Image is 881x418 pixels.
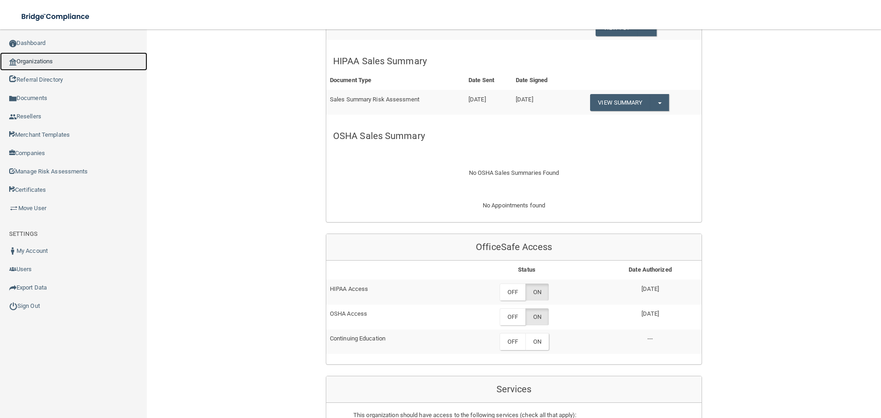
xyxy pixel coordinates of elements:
p: --- [602,333,698,344]
h5: HIPAA Sales Summary [333,56,695,66]
td: OSHA Access [326,305,455,329]
td: Sales Summary Risk Assessment [326,90,465,115]
img: ic_dashboard_dark.d01f4a41.png [9,40,17,47]
th: Date Signed [512,71,568,90]
iframe: Drift Widget Chat Controller [722,353,870,390]
p: [DATE] [602,308,698,319]
td: [DATE] [512,90,568,115]
img: ic_user_dark.df1a06c3.png [9,247,17,255]
th: Date Authorized [599,261,702,279]
div: No OSHA Sales Summaries Found [326,156,702,189]
img: bridge_compliance_login_screen.278c3ca4.svg [14,7,98,26]
label: SETTINGS [9,229,38,240]
img: icon-export.b9366987.png [9,284,17,291]
td: [DATE] [465,90,512,115]
img: organization-icon.f8decf85.png [9,58,17,66]
label: OFF [500,284,525,301]
th: Document Type [326,71,465,90]
div: OfficeSafe Access [326,234,702,261]
div: Services [326,376,702,403]
p: [DATE] [602,284,698,295]
label: OFF [500,333,525,350]
label: OFF [500,308,525,325]
th: Date Sent [465,71,512,90]
img: ic_power_dark.7ecde6b1.png [9,302,17,310]
th: Status [455,261,599,279]
img: briefcase.64adab9b.png [9,204,18,213]
img: icon-users.e205127d.png [9,266,17,273]
img: icon-documents.8dae5593.png [9,95,17,102]
a: View Summary [590,94,650,111]
label: ON [525,308,549,325]
td: Continuing Education [326,329,455,354]
label: ON [525,333,549,350]
div: No Appointments found [326,200,702,222]
img: ic_reseller.de258add.png [9,113,17,121]
h5: OSHA Sales Summary [333,131,695,141]
label: ON [525,284,549,301]
td: HIPAA Access [326,279,455,304]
